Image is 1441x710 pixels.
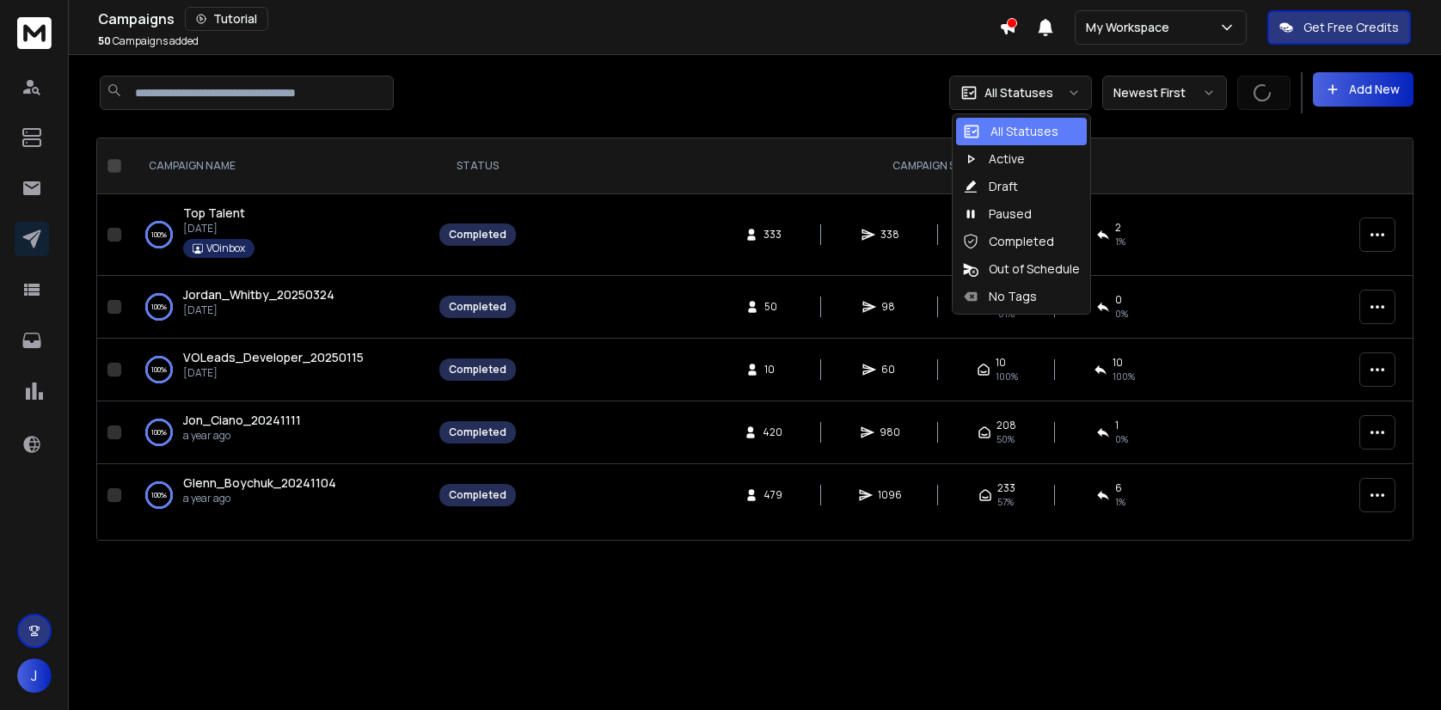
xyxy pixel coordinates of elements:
th: CAMPAIGN NAME [128,138,429,194]
td: 100%Glenn_Boychuk_20241104a year ago [128,464,429,527]
td: 100%Jordan_Whitby_20250324[DATE] [128,276,429,339]
span: 1 [1115,419,1119,432]
span: 0 [1115,293,1122,307]
td: 100%Top Talent[DATE]VOinbox [128,194,429,276]
span: 1 % [1115,235,1125,248]
th: CAMPAIGN STATS [526,138,1349,194]
div: Completed [449,425,506,439]
p: 100 % [151,487,167,504]
p: 100 % [151,424,167,441]
div: Paused [963,205,1032,223]
a: Top Talent [183,205,245,222]
p: Get Free Credits [1303,19,1399,36]
p: All Statuses [984,84,1053,101]
p: 100 % [151,361,167,378]
span: Jon_Ciano_20241111 [183,412,301,428]
span: VOLeads_Developer_20250115 [183,349,364,365]
span: 10 [764,363,782,376]
p: a year ago [183,492,336,505]
div: Completed [963,233,1054,250]
span: 50 % [996,432,1015,446]
span: 1 % [1115,495,1125,509]
td: 100%Jon_Ciano_20241111a year ago [128,401,429,464]
span: 333 [763,228,782,242]
div: Active [963,150,1025,168]
button: Add New [1313,72,1413,107]
p: 100 % [151,298,167,315]
div: Completed [449,363,506,376]
div: Completed [449,228,506,242]
div: Draft [963,178,1018,195]
p: Campaigns added [98,34,199,48]
div: Completed [449,300,506,314]
span: 10 [996,356,1006,370]
span: 57 % [997,495,1014,509]
a: Jordan_Whitby_20250324 [183,286,334,303]
a: Glenn_Boychuk_20241104 [183,474,336,492]
span: 420 [763,425,782,439]
span: 0 % [1115,307,1128,321]
span: 50 [98,34,111,48]
div: Out of Schedule [963,260,1080,278]
span: 980 [880,425,900,439]
span: 100 % [996,370,1018,383]
span: 100 % [1113,370,1135,383]
span: Jordan_Whitby_20250324 [183,286,334,303]
span: 233 [997,481,1015,495]
div: All Statuses [963,123,1058,140]
div: Campaigns [98,7,999,31]
div: Completed [449,488,506,502]
th: STATUS [429,138,526,194]
p: [DATE] [183,303,334,317]
div: No Tags [963,288,1037,305]
span: 338 [880,228,899,242]
p: My Workspace [1086,19,1176,36]
span: 2 [1115,221,1121,235]
button: Newest First [1102,76,1227,110]
span: 50 [764,300,782,314]
span: 1096 [878,488,902,502]
span: Top Talent [183,205,245,221]
td: 100%VOLeads_Developer_20250115[DATE] [128,339,429,401]
p: 100 % [151,226,167,243]
span: 0 % [1115,432,1128,446]
p: VOinbox [206,242,245,255]
span: 98 [881,300,898,314]
span: 10 [1113,356,1123,370]
button: J [17,658,52,693]
span: Glenn_Boychuk_20241104 [183,474,336,491]
p: a year ago [183,429,301,443]
span: 6 [1115,481,1122,495]
span: 60 [881,363,898,376]
button: Tutorial [185,7,268,31]
a: VOLeads_Developer_20250115 [183,349,364,366]
button: Get Free Credits [1267,10,1411,45]
a: Jon_Ciano_20241111 [183,412,301,429]
p: [DATE] [183,366,364,380]
p: [DATE] [183,222,254,236]
span: 479 [763,488,782,502]
span: 208 [996,419,1016,432]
